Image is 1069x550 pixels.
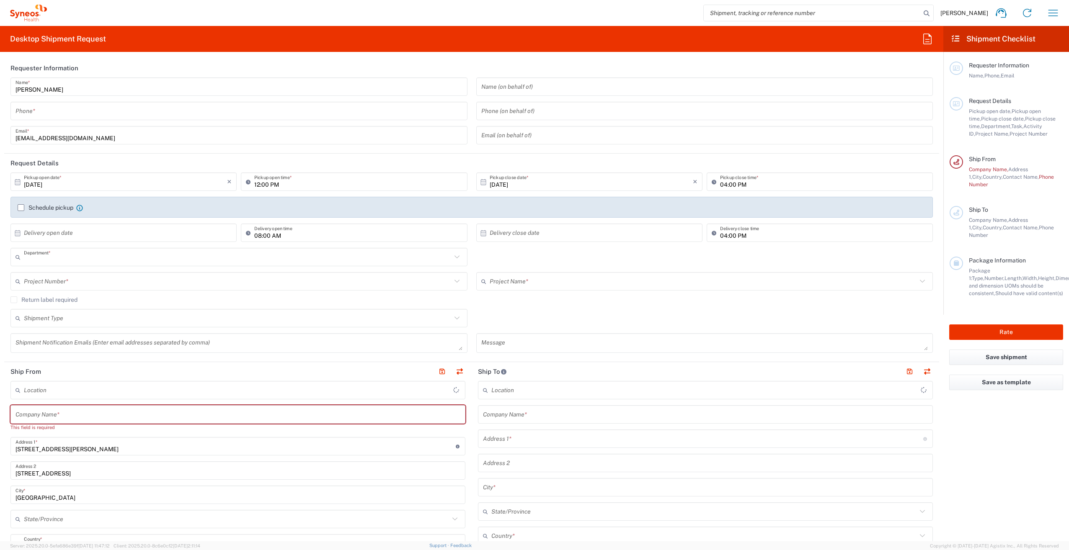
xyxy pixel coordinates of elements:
[10,296,77,303] label: Return label required
[969,72,984,79] span: Name,
[227,175,232,188] i: ×
[10,424,465,431] div: This field is required
[114,543,200,548] span: Client: 2025.20.0-8c6e0cf
[940,9,988,17] span: [PERSON_NAME]
[18,204,73,211] label: Schedule pickup
[1010,131,1048,137] span: Project Number
[949,350,1063,365] button: Save shipment
[972,174,983,180] span: City,
[969,206,988,213] span: Ship To
[170,543,200,548] span: 2[DATE]2:11:14
[984,275,1004,281] span: Number,
[983,224,1003,231] span: Country,
[969,217,1008,223] span: Company Name,
[693,175,697,188] i: ×
[972,224,983,231] span: City,
[969,257,1026,264] span: Package Information
[969,166,1008,172] span: Company Name,
[1038,275,1056,281] span: Height,
[450,543,472,548] a: Feedback
[10,368,41,376] h2: Ship From
[1003,174,1039,180] span: Contact Name,
[78,543,110,548] span: [DATE] 11:47:12
[1003,224,1039,231] span: Contact Name,
[1001,72,1015,79] span: Email
[951,34,1035,44] h2: Shipment Checklist
[10,64,78,72] h2: Requester Information
[1011,123,1023,129] span: Task,
[1004,275,1023,281] span: Length,
[478,368,507,376] h2: Ship To
[10,159,59,167] h2: Request Details
[981,116,1025,122] span: Pickup close date,
[930,542,1059,550] span: Copyright © [DATE]-[DATE] Agistix Inc., All Rights Reserved
[10,34,106,44] h2: Desktop Shipment Request
[969,108,1012,114] span: Pickup open date,
[429,543,450,548] a: Support
[969,98,1011,104] span: Request Details
[981,123,1011,129] span: Department,
[984,72,1001,79] span: Phone,
[704,5,921,21] input: Shipment, tracking or reference number
[949,375,1063,390] button: Save as template
[969,62,1029,69] span: Requester Information
[975,131,1010,137] span: Project Name,
[969,267,990,281] span: Package 1:
[949,324,1063,340] button: Rate
[983,174,1003,180] span: Country,
[1023,275,1038,281] span: Width,
[995,290,1063,296] span: Should have valid content(s)
[969,156,996,162] span: Ship From
[972,275,984,281] span: Type,
[10,543,110,548] span: Server: 2025.20.0-5efa686e39f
